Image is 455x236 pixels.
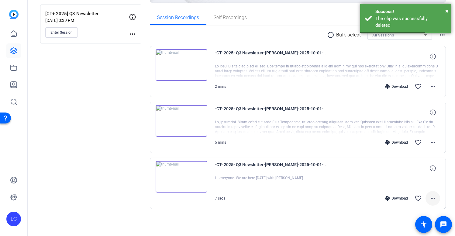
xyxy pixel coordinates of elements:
span: -CT- 2025- Q3 Newsletter-[PERSON_NAME]-2025-10-01-11-56-00-175-0 [215,49,327,64]
span: -CT- 2025- Q3 Newsletter-[PERSON_NAME]-2025-10-01-11-49-29-053-0 [215,105,327,120]
span: Self Recordings [214,15,247,20]
mat-icon: favorite_border [415,195,422,202]
div: Success! [375,8,447,15]
div: The clip was successfully deleted [375,15,447,29]
img: thumb-nail [156,105,207,137]
mat-icon: more_horiz [429,139,436,146]
div: LC [6,212,21,226]
mat-icon: more_horiz [429,195,436,202]
p: [DATE] 3:39 PM [45,18,129,23]
mat-icon: more_horiz [129,30,136,38]
span: All Sessions [372,33,394,37]
img: thumb-nail [156,49,207,81]
img: blue-gradient.svg [9,10,19,19]
span: Enter Session [50,30,73,35]
mat-icon: message [440,221,447,228]
div: Download [382,196,411,201]
button: Close [445,6,449,15]
span: Session Recordings [157,15,199,20]
span: 2 mins [215,84,226,89]
p: Bulk select [336,31,361,39]
mat-icon: accessibility [420,221,427,228]
div: Download [382,140,411,145]
span: × [445,7,449,15]
mat-icon: radio_button_unchecked [327,31,336,39]
span: -CT- 2025- Q3 Newsletter-[PERSON_NAME]-2025-10-01-11-48-51-052-0 [215,161,327,176]
div: Download [382,84,411,89]
button: Enter Session [45,27,78,38]
span: 5 mins [215,140,226,145]
mat-icon: favorite_border [415,83,422,90]
mat-icon: more_horiz [439,31,446,39]
mat-icon: favorite_border [415,139,422,146]
p: [CT+ 2025] Q3 Newsletter [45,10,129,17]
img: thumb-nail [156,161,207,193]
span: 7 secs [215,196,225,200]
mat-icon: more_horiz [429,83,436,90]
